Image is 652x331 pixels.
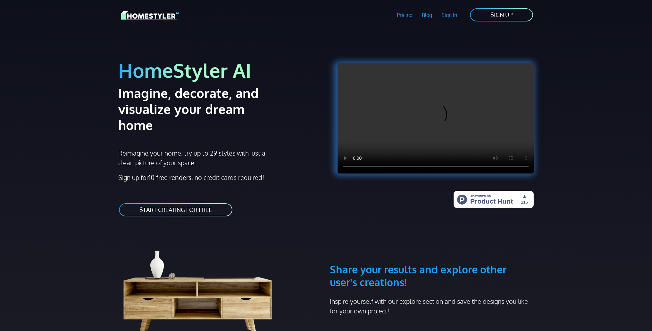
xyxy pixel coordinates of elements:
h2: Imagine, decorate, and visualize your dream home [118,85,281,133]
p: Inspire yourself with our explore section and save the designs you like for your own project! [330,296,534,316]
strong: 10 free renders [149,173,191,182]
p: Reimagine your home: try up to 29 styles with just a clean picture of your space. [118,148,271,167]
a: START CREATING FOR FREE [118,203,233,217]
a: Blog [417,8,437,22]
h1: HomeStyler AI [118,58,322,82]
img: HomeStyler AI logo [121,10,179,21]
p: Sign up for , no credit cards required! [118,173,322,182]
img: HomeStyler AI - Interior Design Made Easy: One Click to Your Dream Home | Product Hunt [454,191,534,208]
h3: Share your results and explore other user's creations! [330,232,534,289]
a: Pricing [392,8,417,22]
a: Sign In [437,8,462,22]
a: SIGN UP [469,8,534,22]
